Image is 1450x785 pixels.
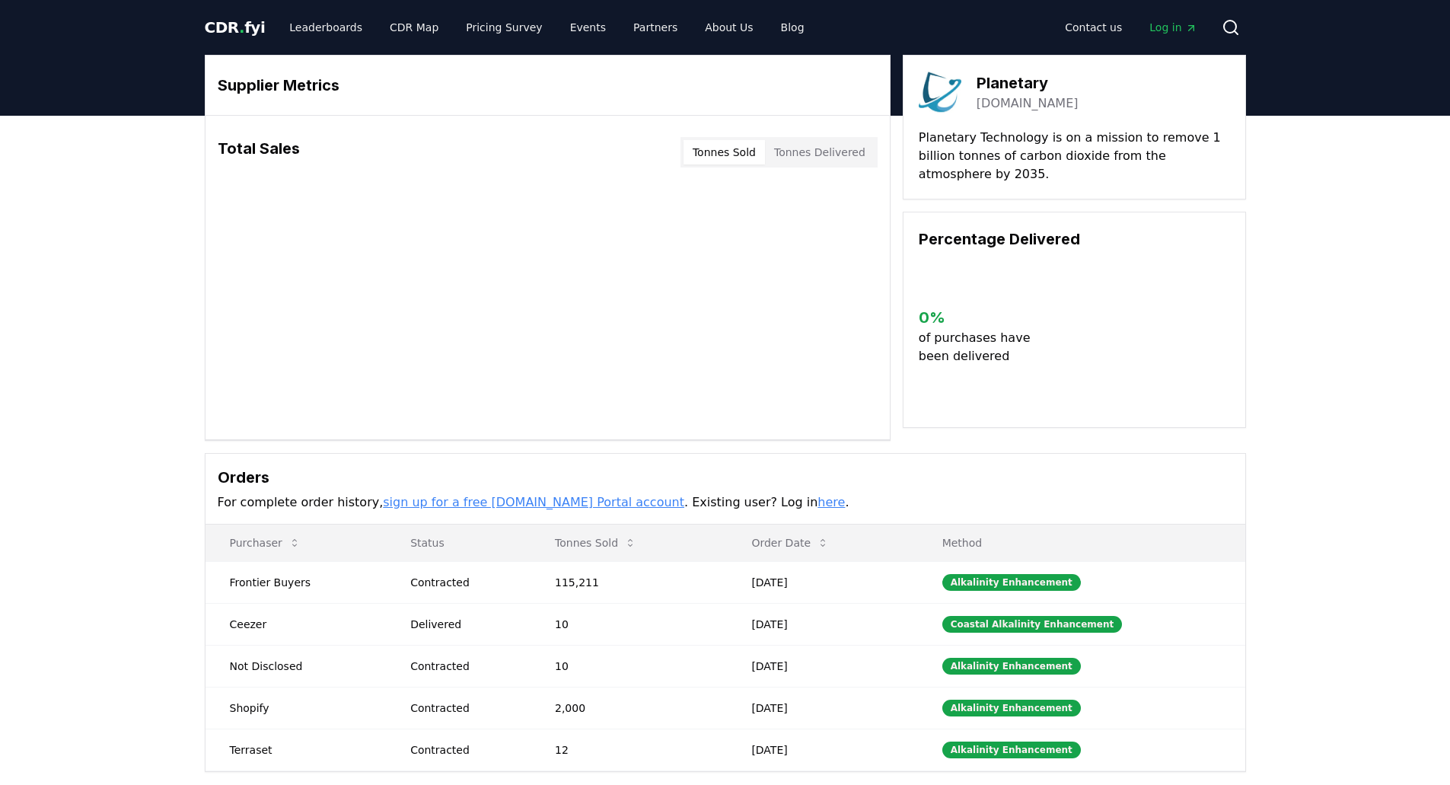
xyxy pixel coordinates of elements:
[206,729,387,771] td: Terraset
[206,561,387,603] td: Frontier Buyers
[942,574,1081,591] div: Alkalinity Enhancement
[218,137,300,168] h3: Total Sales
[817,495,845,509] a: here
[1149,20,1197,35] span: Log in
[919,228,1230,250] h3: Percentage Delivered
[531,729,727,771] td: 12
[205,17,266,38] a: CDR.fyi
[410,575,518,590] div: Contracted
[727,729,917,771] td: [DATE]
[1053,14,1134,41] a: Contact us
[727,603,917,645] td: [DATE]
[769,14,817,41] a: Blog
[206,687,387,729] td: Shopify
[621,14,690,41] a: Partners
[558,14,618,41] a: Events
[1053,14,1209,41] nav: Main
[942,616,1123,633] div: Coastal Alkalinity Enhancement
[531,687,727,729] td: 2,000
[218,466,1233,489] h3: Orders
[977,94,1079,113] a: [DOMAIN_NAME]
[684,140,765,164] button: Tonnes Sold
[531,645,727,687] td: 10
[277,14,816,41] nav: Main
[531,603,727,645] td: 10
[543,528,649,558] button: Tonnes Sold
[410,742,518,758] div: Contracted
[977,72,1079,94] h3: Planetary
[919,129,1230,183] p: Planetary Technology is on a mission to remove 1 billion tonnes of carbon dioxide from the atmosp...
[942,742,1081,758] div: Alkalinity Enhancement
[218,74,878,97] h3: Supplier Metrics
[410,617,518,632] div: Delivered
[206,645,387,687] td: Not Disclosed
[919,71,961,113] img: Planetary-logo
[205,18,266,37] span: CDR fyi
[277,14,374,41] a: Leaderboards
[1137,14,1209,41] a: Log in
[942,658,1081,675] div: Alkalinity Enhancement
[919,306,1043,329] h3: 0 %
[218,493,1233,512] p: For complete order history, . Existing user? Log in .
[942,700,1081,716] div: Alkalinity Enhancement
[919,329,1043,365] p: of purchases have been delivered
[930,535,1233,550] p: Method
[727,687,917,729] td: [DATE]
[218,528,313,558] button: Purchaser
[454,14,554,41] a: Pricing Survey
[239,18,244,37] span: .
[206,603,387,645] td: Ceezer
[727,561,917,603] td: [DATE]
[765,140,875,164] button: Tonnes Delivered
[739,528,841,558] button: Order Date
[727,645,917,687] td: [DATE]
[383,495,684,509] a: sign up for a free [DOMAIN_NAME] Portal account
[378,14,451,41] a: CDR Map
[410,700,518,716] div: Contracted
[410,659,518,674] div: Contracted
[531,561,727,603] td: 115,211
[398,535,518,550] p: Status
[693,14,765,41] a: About Us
